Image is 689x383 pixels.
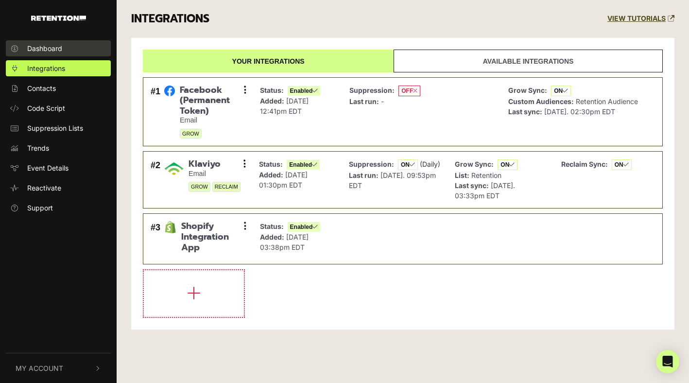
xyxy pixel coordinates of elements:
span: ON [551,86,571,96]
span: Code Script [27,103,65,113]
span: GROW [180,129,202,139]
div: #2 [151,159,160,201]
strong: Status: [260,222,284,230]
strong: Status: [260,86,284,94]
span: Support [27,203,53,213]
strong: Last run: [349,171,379,179]
strong: List: [455,171,469,179]
strong: Suppression: [349,86,395,94]
small: Email [180,116,245,124]
a: Suppression Lists [6,120,111,136]
div: #1 [151,85,160,139]
strong: Added: [259,171,283,179]
span: - [381,97,384,105]
strong: Reclaim Sync: [561,160,608,168]
span: Klaviyo [189,159,241,170]
span: RECLAIM [212,182,241,192]
a: Your integrations [143,50,394,72]
img: Shopify Integration App [164,221,176,233]
span: Trends [27,143,49,153]
span: [DATE] 12:41pm EDT [260,97,309,115]
a: Trends [6,140,111,156]
span: Contacts [27,83,56,93]
span: OFF [398,86,420,96]
a: Reactivate [6,180,111,196]
strong: Added: [260,233,284,241]
span: Retention Audience [576,97,638,105]
a: Code Script [6,100,111,116]
a: Support [6,200,111,216]
span: [DATE]. 09:53pm EDT [349,171,436,190]
small: Email [189,170,241,178]
strong: Last run: [349,97,379,105]
span: Reactivate [27,183,61,193]
strong: Added: [260,97,284,105]
img: Klaviyo [164,159,184,178]
img: Retention.com [31,16,86,21]
a: Dashboard [6,40,111,56]
span: [DATE]. 02:30pm EDT [544,107,615,116]
a: Available integrations [394,50,663,72]
button: My Account [6,353,111,383]
strong: Grow Sync: [508,86,547,94]
a: Event Details [6,160,111,176]
div: #3 [151,221,160,257]
strong: Last sync: [508,107,542,116]
span: Shopify Integration App [181,221,245,253]
span: Facebook (Permanent Token) [180,85,245,117]
strong: Custom Audiences: [508,97,574,105]
span: Enabled [287,160,320,170]
span: (Daily) [420,160,440,168]
a: Contacts [6,80,111,96]
strong: Status: [259,160,283,168]
span: GROW [189,182,210,192]
span: ON [612,159,632,170]
span: ON [498,159,517,170]
span: Retention [471,171,501,179]
span: ON [398,159,418,170]
span: Integrations [27,63,65,73]
span: Suppression Lists [27,123,83,133]
span: Enabled [288,86,321,96]
a: Integrations [6,60,111,76]
img: Facebook (Permanent Token) [164,86,175,96]
span: Event Details [27,163,69,173]
strong: Last sync: [455,181,489,190]
a: VIEW TUTORIALS [607,15,674,23]
span: Dashboard [27,43,62,53]
strong: Suppression: [349,160,394,168]
span: Enabled [288,222,321,232]
span: My Account [16,363,63,373]
strong: Grow Sync: [455,160,494,168]
div: Open Intercom Messenger [656,350,679,373]
h3: INTEGRATIONS [131,12,209,26]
